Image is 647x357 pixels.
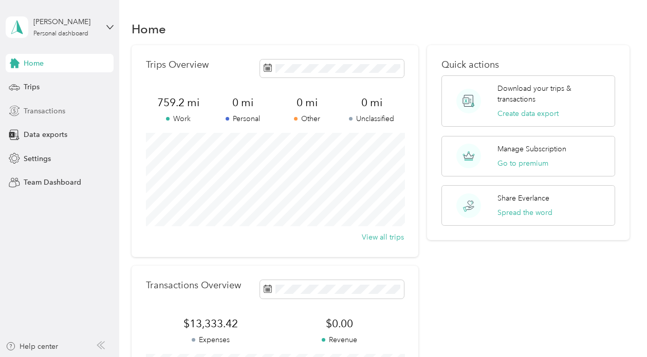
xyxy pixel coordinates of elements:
button: Go to premium [497,158,548,169]
p: Personal [211,113,275,124]
p: Revenue [275,334,404,345]
span: Transactions [24,106,65,116]
span: Team Dashboard [24,177,81,188]
button: View all trips [362,232,404,243]
p: Share Everlance [497,193,549,204]
button: Spread the word [497,207,552,218]
p: Other [275,113,339,124]
span: 0 mi [339,95,403,110]
span: Trips [24,82,40,92]
span: Settings [24,153,51,164]
p: Trips Overview [146,60,209,70]
h1: Home [132,24,166,34]
p: Transactions Overview [146,280,241,291]
span: Data exports [24,129,67,140]
p: Work [146,113,210,124]
p: Expenses [146,334,275,345]
div: Personal dashboard [33,31,88,37]
p: Unclassified [339,113,403,124]
p: Manage Subscription [497,144,566,154]
div: [PERSON_NAME] [33,16,98,27]
span: 0 mi [275,95,339,110]
span: $13,333.42 [146,316,275,331]
span: Home [24,58,44,69]
span: $0.00 [275,316,404,331]
span: 0 mi [211,95,275,110]
p: Download your trips & transactions [497,83,607,105]
iframe: Everlance-gr Chat Button Frame [589,300,647,357]
button: Help center [6,341,58,352]
button: Create data export [497,108,559,119]
p: Quick actions [441,60,615,70]
span: 759.2 mi [146,95,210,110]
